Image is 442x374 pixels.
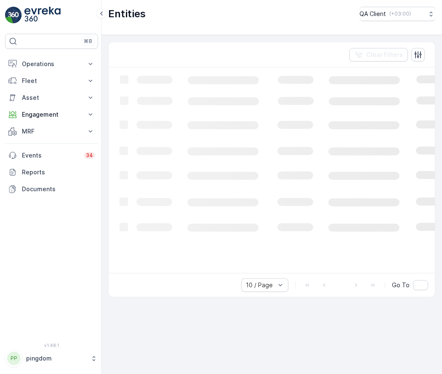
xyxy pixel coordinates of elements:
p: MRF [22,127,81,136]
div: PP [7,352,21,365]
img: logo_light-DOdMpM7g.png [24,7,61,24]
p: ( +03:00 ) [389,11,411,17]
button: MRF [5,123,98,140]
p: Events [22,151,79,160]
button: Engagement [5,106,98,123]
button: Operations [5,56,98,72]
p: Fleet [22,77,81,85]
p: Entities [108,7,146,21]
a: Events34 [5,147,98,164]
a: Documents [5,181,98,198]
button: PPpingdom [5,350,98,367]
span: Go To [392,281,410,289]
button: Asset [5,89,98,106]
p: 34 [86,152,93,159]
p: Operations [22,60,81,68]
p: Asset [22,93,81,102]
p: pingdom [26,354,86,363]
img: logo [5,7,22,24]
p: Documents [22,185,95,193]
button: Clear Filters [349,48,408,61]
p: Reports [22,168,95,176]
button: QA Client(+03:00) [359,7,435,21]
a: Reports [5,164,98,181]
p: QA Client [359,10,386,18]
button: Fleet [5,72,98,89]
p: Engagement [22,110,81,119]
p: ⌘B [84,38,92,45]
span: v 1.48.1 [5,343,98,348]
p: Clear Filters [366,51,403,59]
